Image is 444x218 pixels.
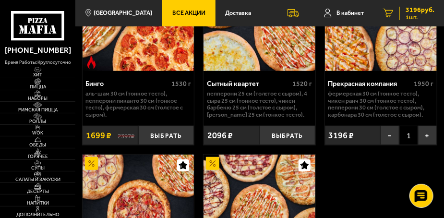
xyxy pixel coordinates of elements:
[293,80,312,88] span: 1520 г
[172,10,205,16] span: Все Акции
[336,10,364,16] span: В кабинет
[207,80,290,88] div: Сытный квартет
[85,56,98,69] img: Острое блюдо
[399,126,418,145] span: 1
[225,10,251,16] span: Доставка
[85,80,169,88] div: Бинго
[260,126,315,145] button: Выбрать
[406,14,434,20] span: 1 шт.
[118,132,134,139] s: 2397 ₽
[206,157,219,170] img: Акционный
[381,126,399,145] button: −
[329,130,354,141] span: 3196 ₽
[207,130,233,141] span: 2096 ₽
[85,157,98,170] img: Акционный
[94,10,152,16] span: [GEOGRAPHIC_DATA]
[171,80,191,88] span: 1530 г
[138,126,194,145] button: Выбрать
[406,7,434,13] span: 3196 руб.
[414,80,433,88] span: 1950 г
[418,126,437,145] button: +
[85,90,191,118] p: Аль-Шам 30 см (тонкое тесто), Пепперони Пиканто 30 см (тонкое тесто), Фермерская 30 см (толстое с...
[86,130,111,141] span: 1699 ₽
[328,90,433,118] p: Фермерская 30 см (тонкое тесто), Чикен Ранч 30 см (тонкое тесто), Пепперони 30 см (толстое с сыро...
[207,90,312,118] p: Пепперони 25 см (толстое с сыром), 4 сыра 25 см (тонкое тесто), Чикен Барбекю 25 см (толстое с сы...
[328,80,411,88] div: Прекрасная компания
